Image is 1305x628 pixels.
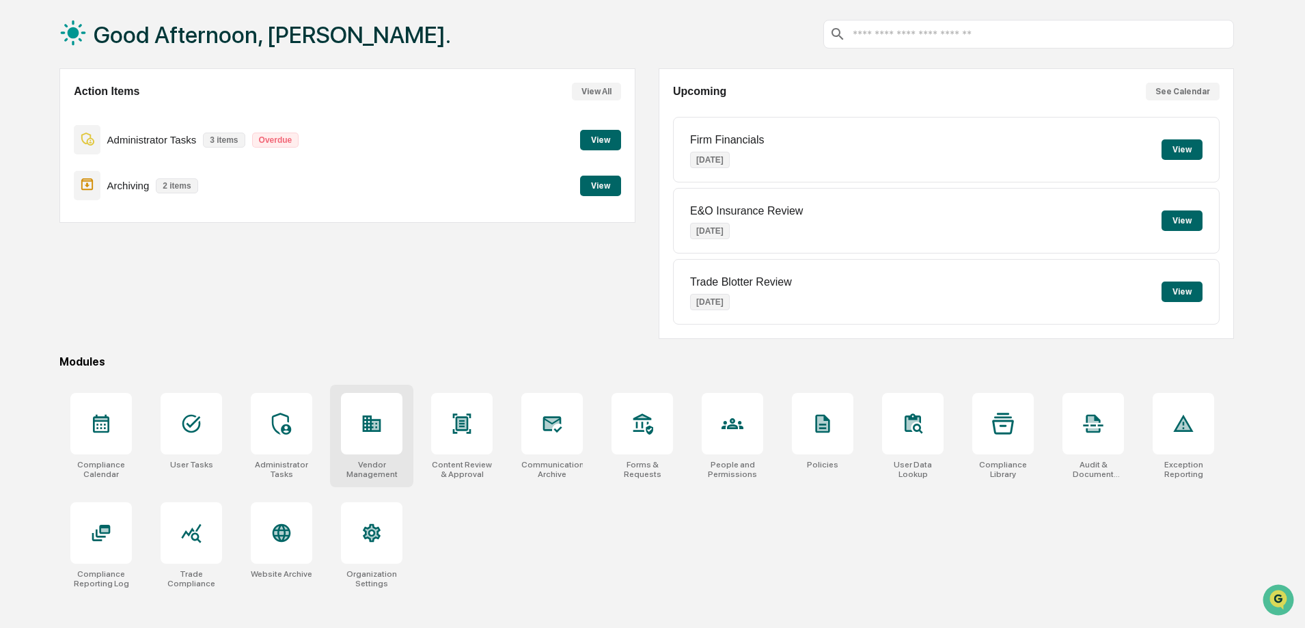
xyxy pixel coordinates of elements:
[580,133,621,146] a: View
[94,167,175,191] a: 🗄️Attestations
[690,134,764,146] p: Firm Financials
[690,294,730,310] p: [DATE]
[74,85,139,98] h2: Action Items
[1062,460,1124,479] div: Audit & Document Logs
[251,460,312,479] div: Administrator Tasks
[8,167,94,191] a: 🖐️Preclearance
[341,569,402,588] div: Organization Settings
[94,21,451,49] h1: Good Afternoon, [PERSON_NAME].
[14,200,25,210] div: 🔎
[96,231,165,242] a: Powered byPylon
[8,193,92,217] a: 🔎Data Lookup
[1162,210,1203,231] button: View
[341,460,402,479] div: Vendor Management
[107,134,197,146] p: Administrator Tasks
[690,152,730,168] p: [DATE]
[702,460,763,479] div: People and Permissions
[27,172,88,186] span: Preclearance
[99,174,110,185] div: 🗄️
[170,460,213,469] div: User Tasks
[156,178,197,193] p: 2 items
[882,460,944,479] div: User Data Lookup
[572,83,621,100] button: View All
[14,29,249,51] p: How can we help?
[46,105,224,118] div: Start new chat
[136,232,165,242] span: Pylon
[690,276,792,288] p: Trade Blotter Review
[232,109,249,125] button: Start new chat
[14,105,38,129] img: 1746055101610-c473b297-6a78-478c-a979-82029cc54cd1
[203,133,245,148] p: 3 items
[580,178,621,191] a: View
[972,460,1034,479] div: Compliance Library
[113,172,169,186] span: Attestations
[521,460,583,479] div: Communications Archive
[59,355,1234,368] div: Modules
[161,569,222,588] div: Trade Compliance
[1153,460,1214,479] div: Exception Reporting
[1162,139,1203,160] button: View
[70,569,132,588] div: Compliance Reporting Log
[14,174,25,185] div: 🖐️
[70,460,132,479] div: Compliance Calendar
[612,460,673,479] div: Forms & Requests
[27,198,86,212] span: Data Lookup
[251,569,312,579] div: Website Archive
[107,180,150,191] p: Archiving
[807,460,838,469] div: Policies
[580,176,621,196] button: View
[690,223,730,239] p: [DATE]
[673,85,726,98] h2: Upcoming
[252,133,299,148] p: Overdue
[1146,83,1220,100] button: See Calendar
[1162,282,1203,302] button: View
[690,205,803,217] p: E&O Insurance Review
[580,130,621,150] button: View
[1261,583,1298,620] iframe: Open customer support
[46,118,173,129] div: We're available if you need us!
[431,460,493,479] div: Content Review & Approval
